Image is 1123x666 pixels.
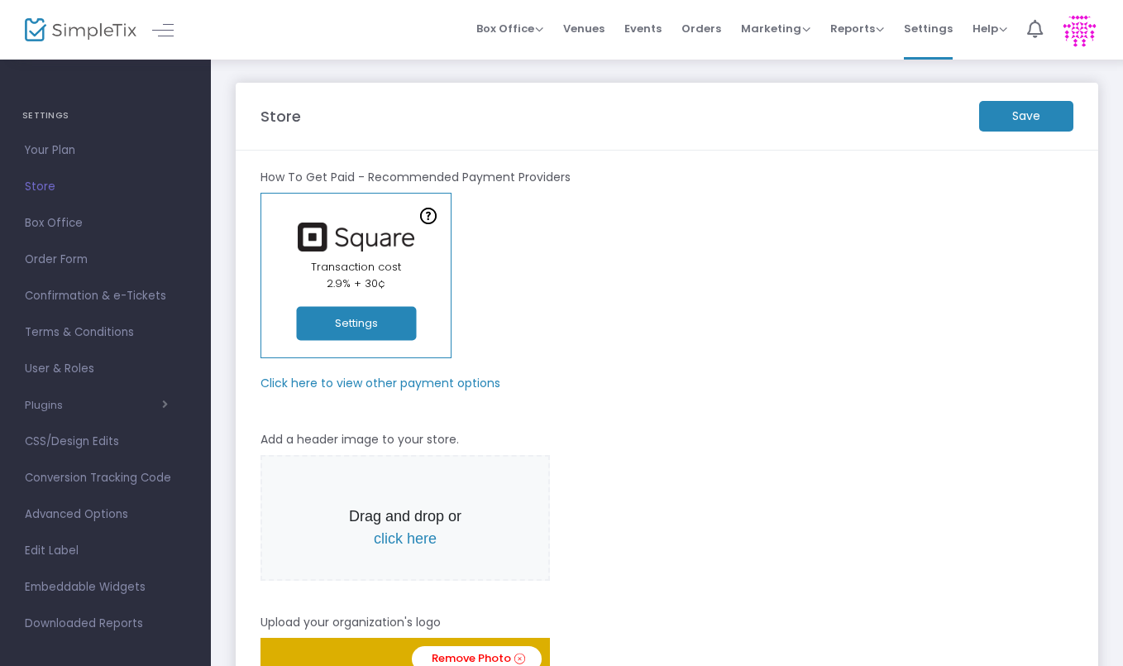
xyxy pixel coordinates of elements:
p: Drag and drop or [337,505,474,550]
m-panel-subtitle: How To Get Paid - Recommended Payment Providers [260,169,571,186]
img: square.png [290,223,423,252]
span: Settings [904,7,953,50]
span: Transaction cost [311,259,401,275]
span: Reports [830,21,884,36]
button: Settings [296,307,416,341]
h4: SETTINGS [22,99,189,132]
m-panel-subtitle: Add a header image to your store. [260,431,459,448]
span: Orders [681,7,721,50]
span: Confirmation & e-Tickets [25,285,186,307]
span: Marketing [741,21,810,36]
m-panel-subtitle: Upload your organization's logo [260,614,441,631]
span: Embeddable Widgets [25,577,186,598]
m-panel-title: Store [260,105,301,127]
m-panel-subtitle: Click here to view other payment options [260,375,500,392]
span: CSS/Design Edits [25,431,186,453]
span: Terms & Conditions [25,322,186,343]
span: Your Plan [25,140,186,161]
span: User & Roles [25,358,186,380]
span: Advanced Options [25,504,186,525]
img: question-mark [420,208,437,224]
span: Venues [563,7,605,50]
span: 2.9% + 30¢ [327,276,385,291]
m-button: Save [979,101,1073,132]
button: Plugins [25,399,168,412]
span: Store [25,176,186,198]
span: Conversion Tracking Code [25,467,186,489]
span: Edit Label [25,540,186,562]
span: Order Form [25,249,186,271]
span: Box Office [476,21,543,36]
span: Downloaded Reports [25,613,186,635]
span: Events [624,7,662,50]
span: Box Office [25,213,186,234]
span: Help [972,21,1007,36]
span: click here [374,530,437,547]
